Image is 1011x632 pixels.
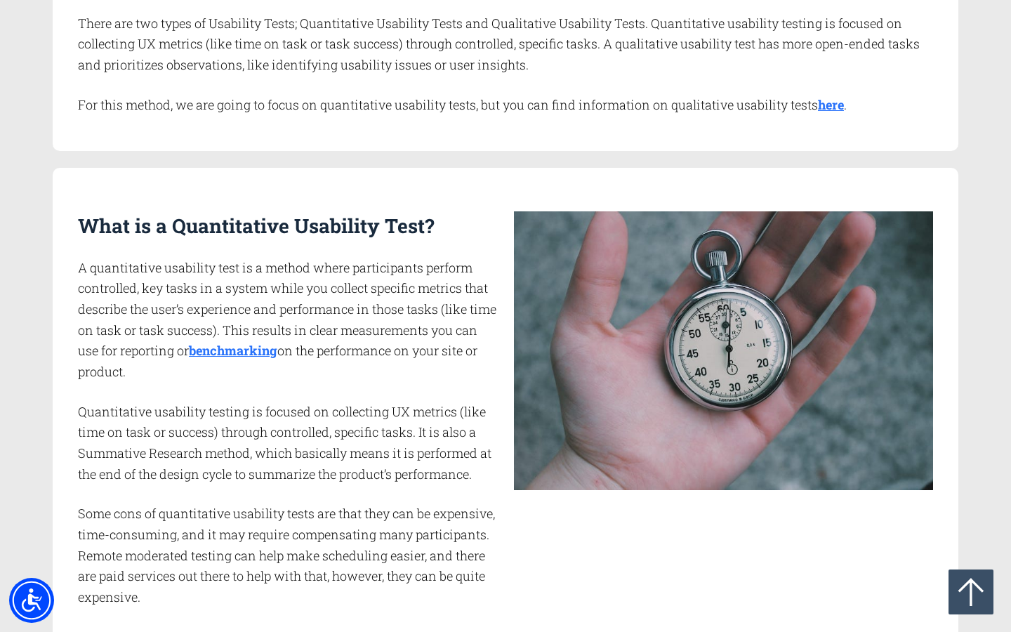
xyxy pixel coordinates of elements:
a: here [818,96,844,113]
a: Go to top [949,570,993,614]
p: For this method, we are going to focus on quantitative usability tests, but you can find informat... [78,95,941,116]
div: Accessibility Menu [9,578,54,623]
img: usability_test_quantitative-main.jpg [514,211,933,491]
p: Quantitative usability testing is focused on collecting UX metrics (like time on task or success)... [78,402,497,485]
p: Some cons of quantitative usability tests are that they can be expensive, time-consuming, and it ... [78,503,497,607]
p: There are two types of Usability Tests; Quantitative Usability Tests and Qualitative Usability Te... [78,13,941,76]
p: A quantitative usability test is a method where participants perform controlled, key tasks in a s... [78,258,497,383]
a: benchmarking [189,342,277,359]
h2: What is a Quantitative Usability Test? [78,211,497,241]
